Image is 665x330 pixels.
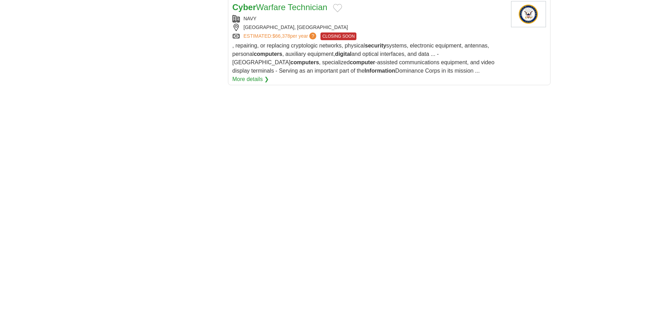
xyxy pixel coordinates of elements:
[365,43,386,49] strong: security
[232,2,327,12] a: CyberWarfare Technician
[272,33,290,39] span: $66,378
[320,32,356,40] span: CLOSING SOON
[364,68,395,74] strong: Information
[232,75,269,83] a: More details ❯
[350,59,375,65] strong: computer
[232,2,256,12] strong: Cyber
[244,32,318,40] a: ESTIMATED:$66,378per year?
[254,51,282,57] strong: computers
[309,32,316,39] span: ?
[290,59,319,65] strong: computers
[511,1,546,27] img: U.S. Navy logo
[335,51,352,57] strong: digital
[333,4,342,12] button: Add to favorite jobs
[244,16,257,21] a: NAVY
[232,43,495,74] span: , repairing, or replacing cryptologic networks, physical systems, electronic equipment, antennas,...
[232,24,505,31] div: [GEOGRAPHIC_DATA], [GEOGRAPHIC_DATA]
